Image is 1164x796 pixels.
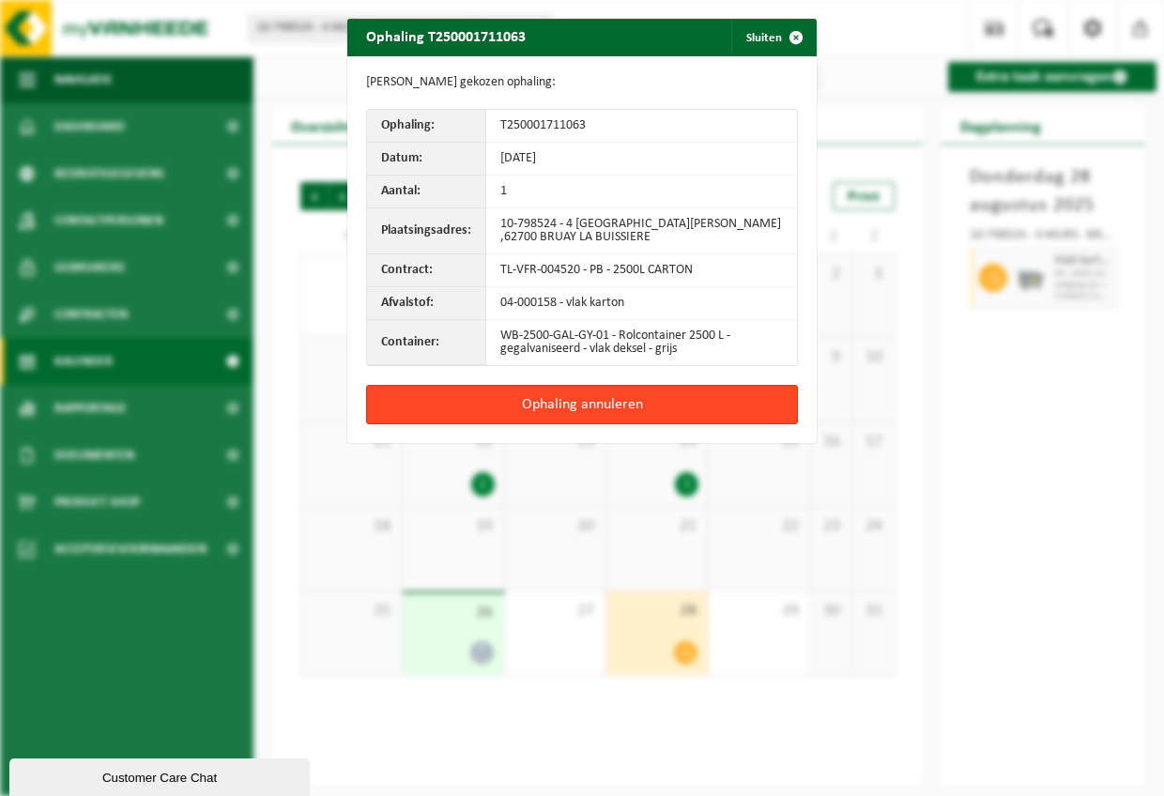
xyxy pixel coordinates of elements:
th: Afvalstof: [367,287,486,320]
th: Contract: [367,254,486,287]
th: Aantal: [367,176,486,208]
td: WB-2500-GAL-GY-01 - Rolcontainer 2500 L - gegalvaniseerd - vlak deksel - grijs [486,320,797,365]
iframe: chat widget [9,755,314,796]
th: Datum: [367,143,486,176]
th: Ophaling: [367,110,486,143]
th: Container: [367,320,486,365]
td: 04-000158 - vlak karton [486,287,797,320]
td: 1 [486,176,797,208]
th: Plaatsingsadres: [367,208,486,254]
button: Sluiten [731,19,815,56]
td: [DATE] [486,143,797,176]
td: 10-798524 - 4 [GEOGRAPHIC_DATA][PERSON_NAME] ,62700 BRUAY LA BUISSIERE [486,208,797,254]
button: Ophaling annuleren [366,385,798,424]
h2: Ophaling T250001711063 [347,19,544,54]
td: T250001711063 [486,110,797,143]
p: [PERSON_NAME] gekozen ophaling: [366,75,798,90]
td: TL-VFR-004520 - PB - 2500L CARTON [486,254,797,287]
